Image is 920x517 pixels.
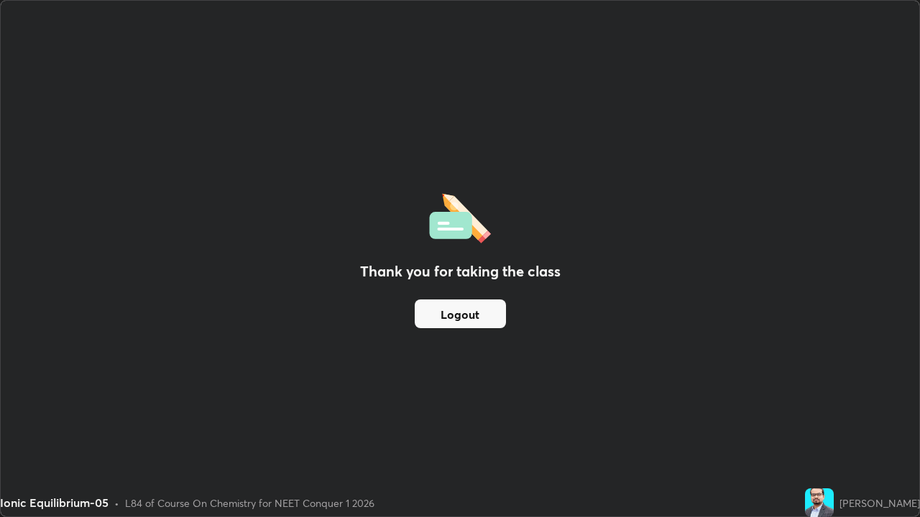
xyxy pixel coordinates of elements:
h2: Thank you for taking the class [360,261,561,282]
img: offlineFeedback.1438e8b3.svg [429,189,491,243]
div: [PERSON_NAME] [839,495,920,511]
button: Logout [415,299,506,328]
div: L84 of Course On Chemistry for NEET Conquer 1 2026 [125,495,374,511]
div: • [114,495,119,511]
img: 575f463803b64d1597248aa6fa768815.jpg [805,488,834,517]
